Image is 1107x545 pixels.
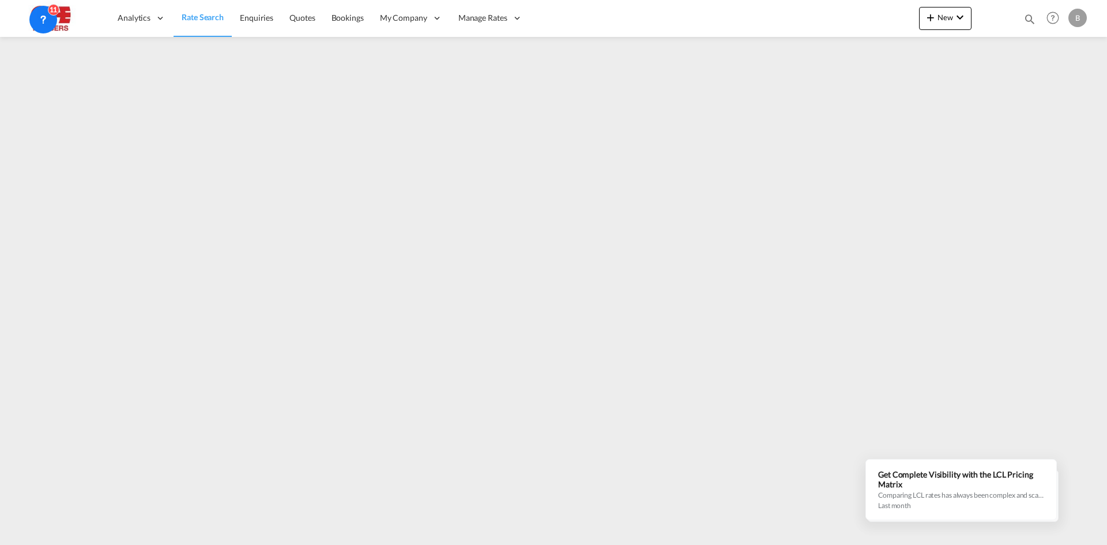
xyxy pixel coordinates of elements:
img: 690005f0ba9d11ee90968bb23dcea500.JPG [17,5,95,31]
span: Quotes [289,13,315,22]
div: Help [1043,8,1068,29]
span: Manage Rates [458,12,507,24]
span: Enquiries [240,13,273,22]
button: icon-plus 400-fgNewicon-chevron-down [919,7,972,30]
div: B [1068,9,1087,27]
span: New [924,13,967,22]
span: Analytics [118,12,150,24]
span: Help [1043,8,1063,28]
div: icon-magnify [1023,13,1036,30]
span: My Company [380,12,427,24]
span: Rate Search [182,12,224,22]
span: Bookings [332,13,364,22]
md-icon: icon-plus 400-fg [924,10,937,24]
md-icon: icon-magnify [1023,13,1036,25]
md-icon: icon-chevron-down [953,10,967,24]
